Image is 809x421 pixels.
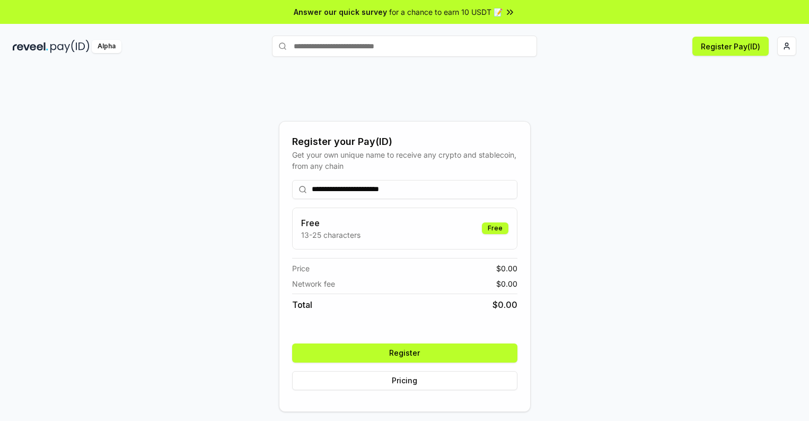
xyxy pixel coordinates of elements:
[294,6,387,18] span: Answer our quick survey
[389,6,503,18] span: for a chance to earn 10 USDT 📝
[92,40,121,53] div: Alpha
[292,278,335,289] span: Network fee
[692,37,769,56] button: Register Pay(ID)
[13,40,48,53] img: reveel_dark
[496,263,517,274] span: $ 0.00
[496,278,517,289] span: $ 0.00
[301,217,360,229] h3: Free
[292,263,310,274] span: Price
[292,343,517,363] button: Register
[292,298,312,311] span: Total
[482,222,508,234] div: Free
[292,134,517,149] div: Register your Pay(ID)
[50,40,90,53] img: pay_id
[292,149,517,171] div: Get your own unique name to receive any crypto and stablecoin, from any chain
[493,298,517,311] span: $ 0.00
[292,371,517,390] button: Pricing
[301,229,360,240] p: 13-25 characters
